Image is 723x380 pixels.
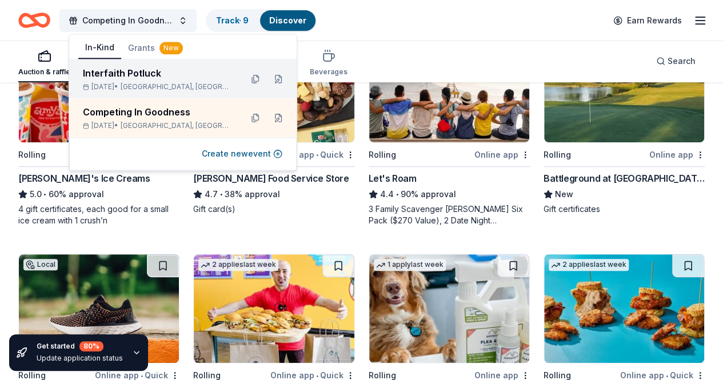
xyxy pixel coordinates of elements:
div: Online app Quick [270,147,355,162]
div: Gift certificates [544,203,705,215]
a: Track· 9 [216,15,249,25]
button: Search [647,50,705,73]
div: Rolling [18,148,46,162]
div: Competing In Goodness [83,105,233,119]
span: [GEOGRAPHIC_DATA], [GEOGRAPHIC_DATA] [121,82,233,91]
div: 3 Family Scavenger [PERSON_NAME] Six Pack ($270 Value), 2 Date Night Scavenger [PERSON_NAME] Two ... [369,203,530,226]
div: 2 applies last week [549,259,629,271]
div: [PERSON_NAME] Food Service Store [193,171,349,185]
div: 38% approval [193,187,354,201]
div: [DATE] • [83,121,233,130]
span: • [396,190,398,199]
a: Image for Battleground at Deer ParkLocalRollingOnline appBattleground at [GEOGRAPHIC_DATA]NewGift... [544,33,705,215]
div: 1 apply last week [374,259,446,271]
img: Image for Battleground at Deer Park [544,34,704,142]
span: • [220,190,223,199]
div: Online app [474,147,530,162]
div: Update application status [37,354,123,363]
a: Home [18,7,50,34]
div: 4 gift certificates, each good for a small ice cream with 1 crush’n [18,203,179,226]
img: Image for Maple Street Biscuit [544,254,704,363]
img: Image for Amy's Ice Creams [19,34,179,142]
a: Earn Rewards [606,10,689,31]
div: Auction & raffle [18,67,70,77]
span: • [316,150,318,159]
div: Beverages [310,67,347,77]
span: New [555,187,573,201]
img: Image for Ike's Sandwiches [194,254,354,363]
button: Competing In Goodness [59,9,197,32]
span: • [316,371,318,380]
div: [DATE] • [83,82,233,91]
img: Image for Fleet Feet (Houston) [19,254,179,363]
div: Online app [649,147,705,162]
button: Auction & raffle [18,45,70,82]
button: Beverages [310,45,347,82]
div: 2 applies last week [198,259,278,271]
button: Grants [121,38,190,58]
span: • [666,371,668,380]
div: Local [23,259,58,270]
span: [GEOGRAPHIC_DATA], [GEOGRAPHIC_DATA] [121,121,233,130]
span: Search [668,54,696,68]
div: 80 % [79,341,103,351]
div: New [159,42,183,54]
div: Let's Roam [369,171,417,185]
button: In-Kind [78,37,121,59]
div: [PERSON_NAME]'s Ice Creams [18,171,150,185]
button: Create newevent [202,147,282,161]
div: Interfaith Potluck [83,66,233,80]
span: • [43,190,46,199]
button: Track· 9Discover [206,9,317,32]
div: Gift card(s) [193,203,354,215]
span: 4.4 [380,187,394,201]
img: Image for Wondercide [369,254,529,363]
div: Get started [37,341,123,351]
span: 4.7 [205,187,218,201]
a: Discover [269,15,306,25]
div: Rolling [544,148,571,162]
span: Competing In Goodness [82,14,174,27]
div: 90% approval [369,187,530,201]
a: Image for Amy's Ice CreamsTop ratedLocalRollingOnline app•Quick[PERSON_NAME]'s Ice Creams5.0•60% ... [18,33,179,226]
a: Image for Let's Roam1 applylast weekRollingOnline appLet's Roam4.4•90% approval3 Family Scavenger... [369,33,530,226]
div: Rolling [369,148,396,162]
div: Battleground at [GEOGRAPHIC_DATA] [544,171,705,185]
span: 5.0 [30,187,42,201]
div: 60% approval [18,187,179,201]
img: Image for Let's Roam [369,34,529,142]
